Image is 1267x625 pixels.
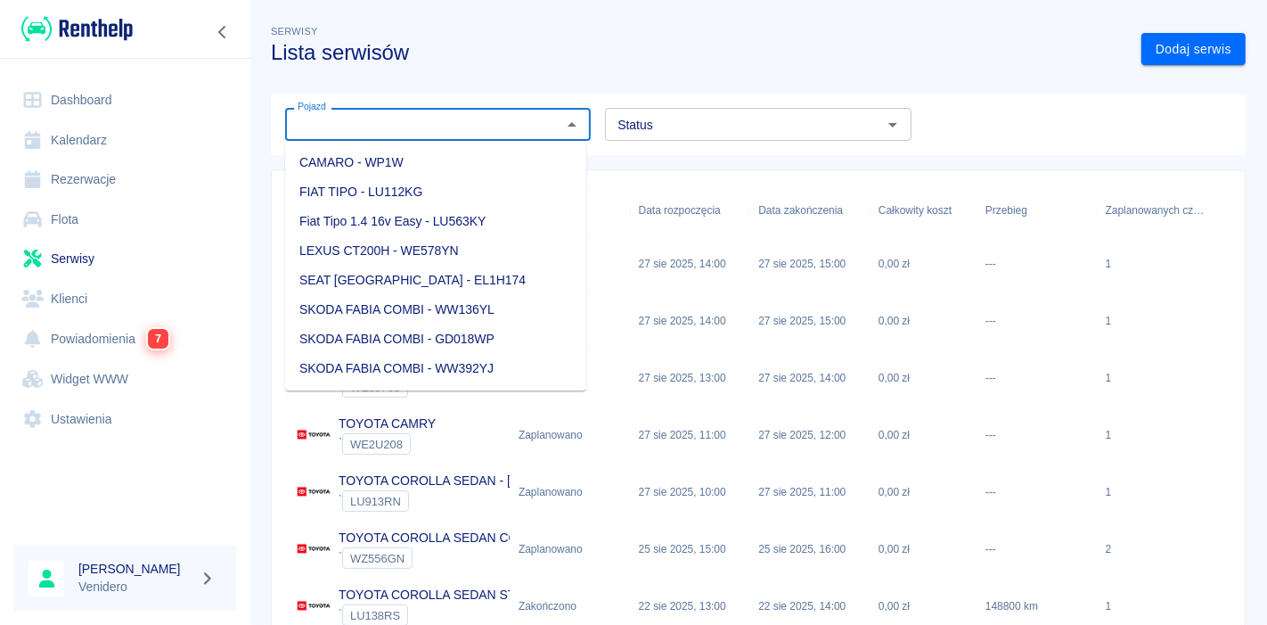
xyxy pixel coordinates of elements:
a: Dodaj serwis [1141,33,1246,66]
li: SEAT [GEOGRAPHIC_DATA] - EL1H174 [285,266,586,295]
a: Serwisy [14,239,236,279]
div: 1 [1106,598,1112,614]
li: SKODA FABIA COMBI - GD274WJ [285,383,586,413]
div: Status [510,185,630,235]
h6: [PERSON_NAME] [78,560,192,578]
div: Przebieg [977,185,1097,235]
span: WZ556GN [343,552,412,565]
li: CAMARO - WP1W [285,148,586,177]
div: --- [977,407,1097,464]
div: ` [339,433,436,455]
a: Flota [14,200,236,240]
a: Widget WWW [14,359,236,399]
div: Zaplanowano [519,541,583,557]
p: 25 sie 2025, 15:00 [639,541,726,557]
a: Klienci [14,279,236,319]
div: 1 [1106,256,1112,272]
div: --- [977,235,1097,292]
p: 22 sie 2025, 13:00 [639,598,726,614]
div: Całkowity koszt [879,185,952,235]
label: Pojazd [298,100,326,113]
button: Otwórz [880,112,905,137]
div: --- [977,464,1097,521]
p: 27 sie 2025, 14:00 [639,313,726,329]
p: 25 sie 2025, 16:00 [758,541,846,557]
a: Renthelp logo [14,14,133,44]
div: 0,00 zł [870,350,977,407]
img: Renthelp logo [21,14,133,44]
div: ` [339,547,702,569]
div: ` [339,490,636,512]
span: Serwisy [271,26,318,37]
img: Image [296,474,331,510]
img: Image [296,588,331,624]
p: TOYOTA CAMRY [339,415,436,433]
div: --- [977,521,1097,578]
li: Fiat Tipo 1.4 16v Easy - LU563KY [285,207,586,236]
p: 27 sie 2025, 11:00 [758,484,846,500]
p: Venidero [78,578,192,596]
li: LEXUS CT200H - WE578YN [285,236,586,266]
div: 0,00 zł [870,521,977,578]
div: 1 [1106,313,1112,329]
span: 7 [148,329,168,349]
img: Image [296,417,331,453]
button: Zwiń nawigację [209,21,236,44]
div: Zaplanowanych czynności [1097,185,1217,235]
div: Data rozpoczęcia [630,185,750,235]
p: 27 sie 2025, 15:00 [758,313,846,329]
div: 0,00 zł [870,407,977,464]
div: 2 [1106,541,1112,557]
div: Zaplanowano [519,484,583,500]
div: 1 [1106,370,1112,386]
a: Ustawienia [14,399,236,440]
button: Zamknij [560,112,584,137]
a: Rezerwacje [14,160,236,200]
p: 27 sie 2025, 10:00 [639,484,726,500]
h3: Lista serwisów [271,40,1127,65]
li: FIAT TIPO - LU112KG [285,177,586,207]
p: TOYOTA COROLLA SEDAN STYLE - [GEOGRAPHIC_DATA] [339,586,679,604]
img: Image [296,531,331,567]
div: Przebieg [985,185,1027,235]
div: Zaplanowanych czynności [1106,185,1208,235]
span: LU138RS [343,609,407,622]
p: 27 sie 2025, 13:00 [639,370,726,386]
li: SKODA FABIA COMBI - WW136YL [285,295,586,325]
p: 27 sie 2025, 14:00 [758,370,846,386]
div: Zaplanowano [519,427,583,443]
p: TOYOTA COROLLA SEDAN COMFORT - [GEOGRAPHIC_DATA] [339,529,702,547]
div: --- [977,350,1097,407]
li: SKODA FABIA COMBI - WW392YJ [285,354,586,383]
span: LU913RN [343,495,408,508]
p: 27 sie 2025, 15:00 [758,256,846,272]
div: Data zakończenia [749,185,870,235]
div: 1 [1106,484,1112,500]
div: 1 [1106,427,1112,443]
p: 27 sie 2025, 11:00 [639,427,726,443]
div: 0,00 zł [870,464,977,521]
p: 27 sie 2025, 14:00 [639,256,726,272]
div: Całkowity koszt [870,185,977,235]
div: --- [977,292,1097,350]
div: Data rozpoczęcia [639,185,721,235]
div: Data zakończenia [758,185,843,235]
p: TOYOTA COROLLA SEDAN - [GEOGRAPHIC_DATA] [339,472,636,490]
div: 0,00 zł [870,235,977,292]
li: SKODA FABIA COMBI - GD018WP [285,325,586,354]
p: 22 sie 2025, 14:00 [758,598,846,614]
div: 0,00 zł [870,292,977,350]
p: 27 sie 2025, 12:00 [758,427,846,443]
a: Dashboard [14,80,236,120]
a: Kalendarz [14,120,236,160]
a: Powiadomienia7 [14,318,236,359]
span: WE2U208 [343,438,410,451]
div: Zakończono [519,598,576,614]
